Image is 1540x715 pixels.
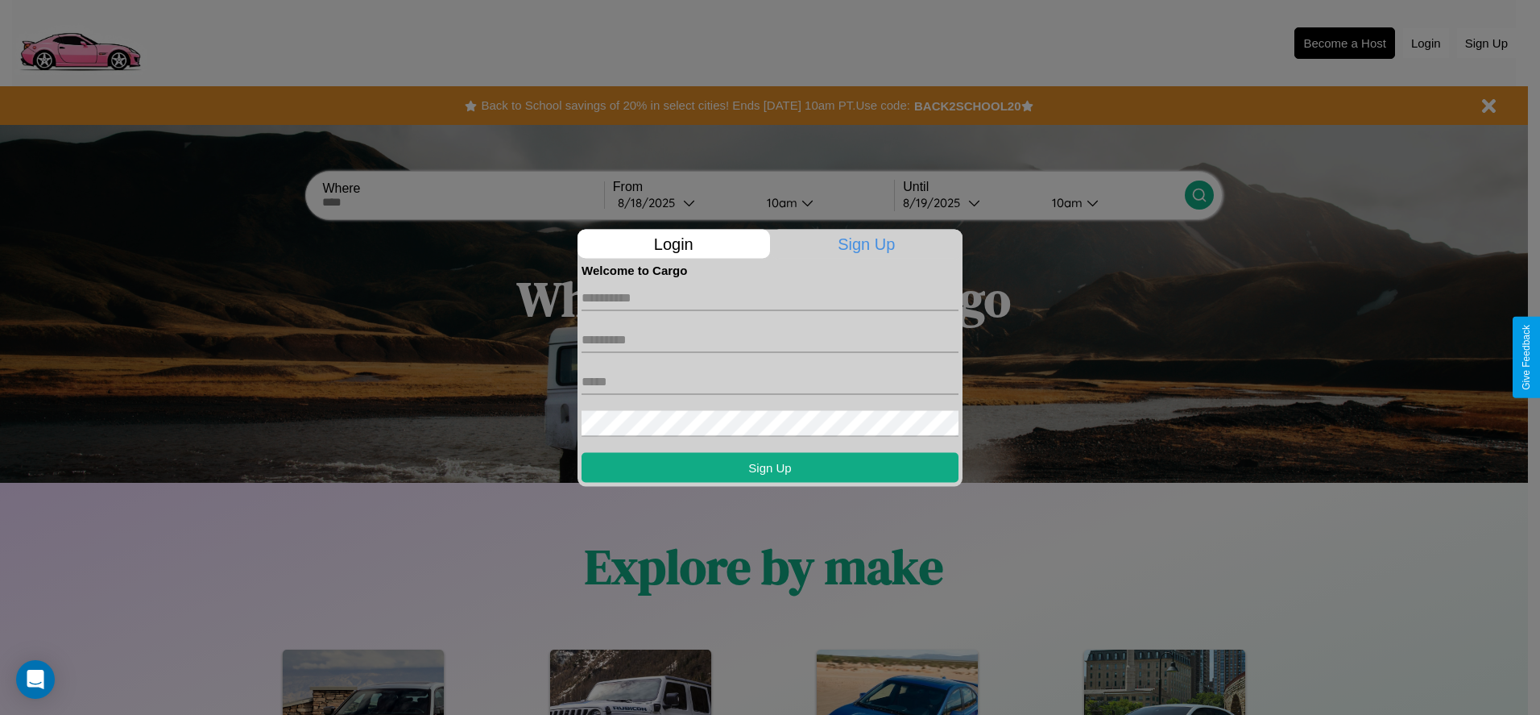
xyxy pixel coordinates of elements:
[582,263,958,276] h4: Welcome to Cargo
[577,229,770,258] p: Login
[771,229,963,258] p: Sign Up
[16,660,55,699] div: Open Intercom Messenger
[582,452,958,482] button: Sign Up
[1521,325,1532,390] div: Give Feedback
